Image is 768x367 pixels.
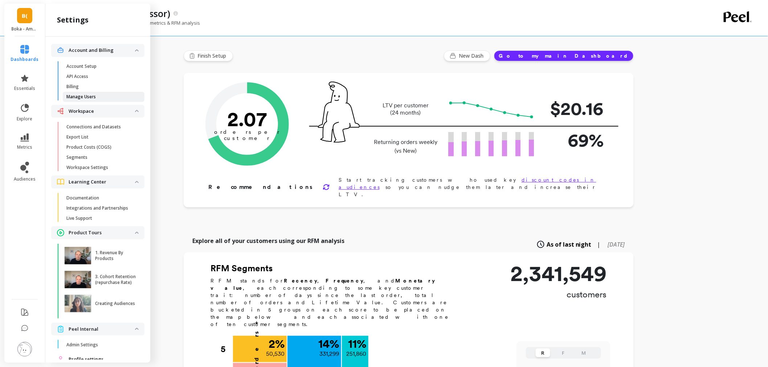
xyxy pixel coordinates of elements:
[69,356,139,363] a: Profile settings
[135,49,139,51] img: down caret icon
[556,349,571,357] button: F
[211,263,457,274] h2: RFM Segments
[214,129,280,136] tspan: orders per
[197,52,228,59] span: Finish Setup
[510,263,607,284] p: 2,341,549
[266,350,285,358] p: 50,530
[211,277,457,328] p: RFM stands for , , and , each corresponding to some key customer trait: number of days since the ...
[66,205,128,211] p: Integrations and Partnerships
[57,108,64,115] img: navigation item icon
[444,50,490,61] button: New Dash
[608,240,625,248] span: [DATE]
[228,107,267,131] text: 2.07
[12,26,38,32] p: Boka - Amazon (Essor)
[66,124,121,130] p: Connections and Datasets
[66,154,87,160] p: Segments
[269,338,285,350] p: 2 %
[14,86,35,91] span: essentials
[135,328,139,330] img: down caret icon
[135,232,139,234] img: down caret icon
[17,144,32,150] span: metrics
[57,47,64,54] img: navigation item icon
[208,183,314,191] p: Recommendations
[192,236,344,245] p: Explore all of your customers using our RFM analysis
[339,176,610,198] p: Start tracking customers who used key so you can nudge them later and increase their LTV.
[546,127,604,154] p: 69%
[69,356,103,363] span: Profile settings
[69,178,135,186] p: Learning Center
[184,50,233,61] button: Finish Setup
[372,102,440,116] p: LTV per customer (24 months)
[57,15,89,25] h2: settings
[69,326,135,333] p: Peel Internal
[536,349,550,357] button: R
[135,181,139,183] img: down caret icon
[459,52,486,59] span: New Dash
[221,336,232,363] div: 5
[95,274,136,285] p: 3. Cohort Retention (repurchase Rate)
[372,138,440,155] p: Returning orders weekly (vs New)
[11,57,39,62] span: dashboards
[326,278,363,284] b: Frequency
[510,289,607,300] p: customers
[66,342,98,348] p: Admin Settings
[95,301,135,306] p: Creating Audiences
[547,240,592,249] span: As of last night
[66,134,89,140] p: Export List
[69,229,135,236] p: Product Tours
[66,215,92,221] p: Live Support
[17,342,32,356] img: profile picture
[14,176,36,182] span: audiences
[348,338,366,350] p: 11 %
[576,349,591,357] button: M
[69,47,135,54] p: Account and Billing
[57,326,64,333] img: navigation item icon
[66,165,108,170] p: Workspace Settings
[66,63,97,69] p: Account Setup
[66,94,96,100] p: Manage Users
[346,350,366,358] p: 251,860
[57,229,64,236] img: navigation item icon
[17,116,33,122] span: explore
[224,135,270,141] tspan: customer
[318,338,339,350] p: 14 %
[546,95,604,122] p: $20.16
[319,350,339,358] p: 331,299
[318,82,360,143] img: pal seatted on line
[597,240,601,249] span: |
[66,144,111,150] p: Product Costs (COGS)
[22,12,28,20] span: B(
[66,195,99,201] p: Documentation
[69,108,135,115] p: Workspace
[284,278,317,284] b: Recency
[57,356,64,363] img: navigation item icon
[95,250,136,261] p: 1. Revenue By Products
[66,84,79,90] p: Billing
[66,74,88,79] p: API Access
[57,179,64,185] img: navigation item icon
[135,110,139,112] img: down caret icon
[494,50,634,61] button: Go to my main Dashboard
